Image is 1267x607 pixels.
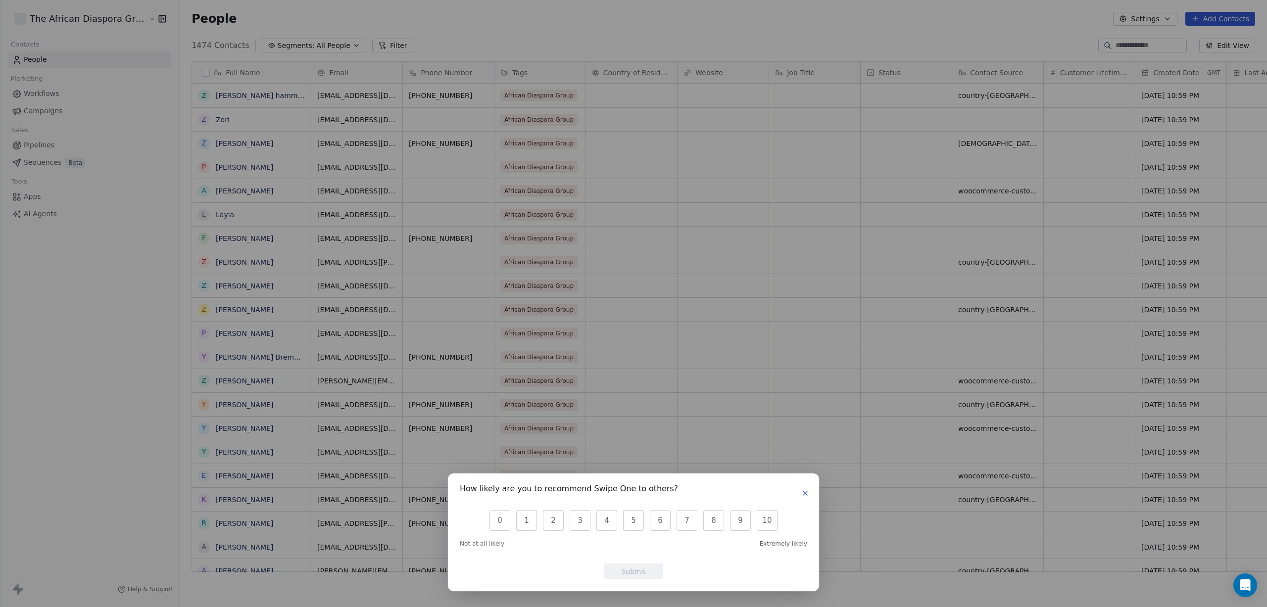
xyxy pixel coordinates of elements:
h1: How likely are you to recommend Swipe One to others? [460,485,678,495]
button: Submit [604,563,663,579]
button: 4 [596,510,617,531]
button: 5 [623,510,644,531]
span: Not at all likely [460,540,504,548]
button: 1 [516,510,537,531]
button: 0 [489,510,510,531]
button: 6 [650,510,671,531]
button: 2 [543,510,564,531]
span: Extremely likely [760,540,807,548]
button: 8 [703,510,724,531]
button: 3 [570,510,590,531]
button: 7 [677,510,697,531]
button: 10 [757,510,778,531]
button: 9 [730,510,751,531]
